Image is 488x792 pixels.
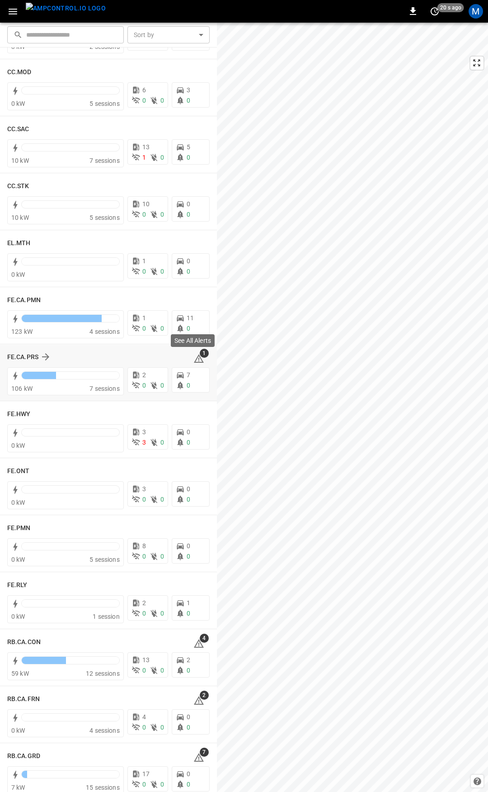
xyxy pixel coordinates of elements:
[86,670,120,677] span: 12 sessions
[160,667,164,674] span: 0
[142,325,146,332] span: 0
[142,496,146,503] span: 0
[11,613,25,620] span: 0 kW
[89,328,120,335] span: 4 sessions
[89,727,120,734] span: 4 sessions
[160,496,164,503] span: 0
[142,553,146,560] span: 0
[7,466,30,476] h6: FE.ONT
[187,154,190,161] span: 0
[142,781,146,788] span: 0
[187,496,190,503] span: 0
[142,656,150,664] span: 13
[187,268,190,275] span: 0
[187,428,190,436] span: 0
[7,637,41,647] h6: RB.CA.CON
[142,713,146,721] span: 4
[187,200,190,208] span: 0
[187,257,190,265] span: 0
[187,656,190,664] span: 2
[187,439,190,446] span: 0
[93,613,119,620] span: 1 session
[11,271,25,278] span: 0 kW
[142,154,146,161] span: 1
[187,610,190,617] span: 0
[7,124,29,134] h6: CC.SAC
[142,371,146,379] span: 2
[187,713,190,721] span: 0
[7,580,28,590] h6: FE.RLY
[7,295,41,305] h6: FE.CA.PMN
[142,314,146,322] span: 1
[89,100,120,107] span: 5 sessions
[187,211,190,218] span: 0
[187,553,190,560] span: 0
[160,724,164,731] span: 0
[142,97,146,104] span: 0
[142,211,146,218] span: 0
[7,181,29,191] h6: CC.STK
[200,634,209,643] span: 4
[160,211,164,218] span: 0
[11,100,25,107] span: 0 kW
[187,86,190,94] span: 3
[187,485,190,493] span: 0
[142,268,146,275] span: 0
[11,727,25,734] span: 0 kW
[187,781,190,788] span: 0
[142,382,146,389] span: 0
[7,352,38,362] h6: FE.CA.PRS
[142,439,146,446] span: 3
[89,157,120,164] span: 7 sessions
[11,385,33,392] span: 106 kW
[89,556,120,563] span: 5 sessions
[11,157,29,164] span: 10 kW
[11,670,29,677] span: 59 kW
[86,784,120,791] span: 15 sessions
[160,97,164,104] span: 0
[142,724,146,731] span: 0
[142,542,146,550] span: 8
[437,3,464,12] span: 20 s ago
[187,97,190,104] span: 0
[187,599,190,607] span: 1
[11,442,25,449] span: 0 kW
[11,328,33,335] span: 123 kW
[11,499,25,506] span: 0 kW
[11,556,25,563] span: 0 kW
[142,599,146,607] span: 2
[187,143,190,151] span: 5
[187,382,190,389] span: 0
[142,257,146,265] span: 1
[7,67,32,77] h6: CC.MOD
[469,4,483,19] div: profile-icon
[160,610,164,617] span: 0
[187,325,190,332] span: 0
[142,485,146,493] span: 3
[187,542,190,550] span: 0
[160,154,164,161] span: 0
[142,770,150,778] span: 17
[11,214,29,221] span: 10 kW
[187,314,194,322] span: 11
[89,385,120,392] span: 7 sessions
[174,336,211,345] p: See All Alerts
[160,439,164,446] span: 0
[7,409,31,419] h6: FE.HWY
[26,3,106,14] img: ampcontrol.io logo
[217,23,488,792] canvas: Map
[200,691,209,700] span: 2
[7,751,40,761] h6: RB.CA.GRD
[160,781,164,788] span: 0
[160,382,164,389] span: 0
[200,748,209,757] span: 7
[160,553,164,560] span: 0
[142,428,146,436] span: 3
[142,667,146,674] span: 0
[11,784,25,791] span: 7 kW
[187,667,190,674] span: 0
[142,200,150,208] span: 10
[7,238,31,248] h6: EL.MTH
[142,143,150,151] span: 13
[7,694,40,704] h6: RB.CA.FRN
